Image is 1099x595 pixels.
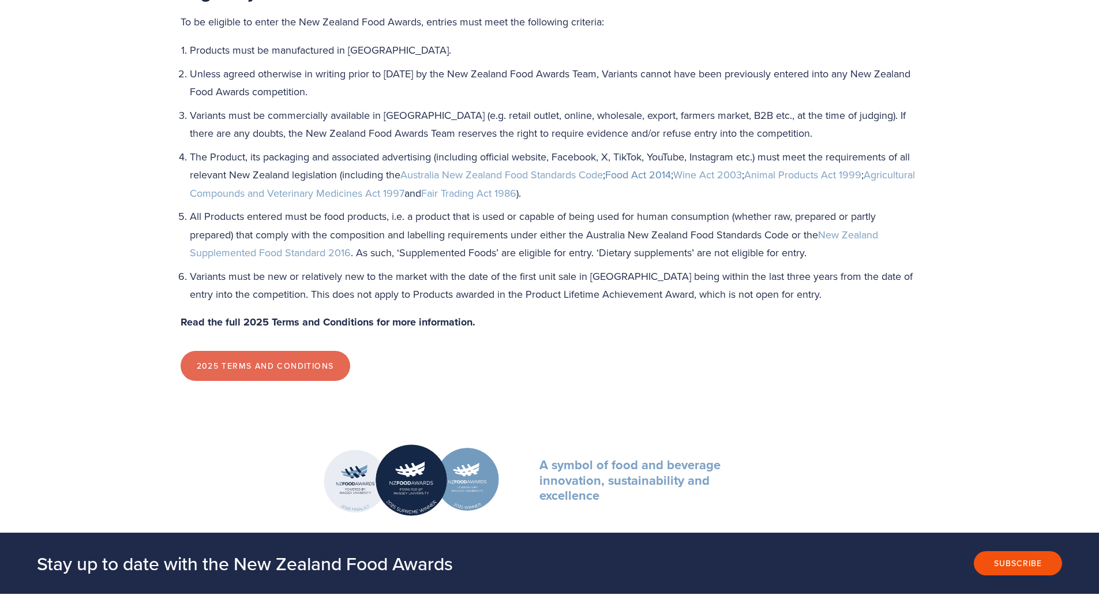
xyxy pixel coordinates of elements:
[673,167,742,182] a: Wine Act 2003
[37,552,714,575] h2: Stay up to date with the New Zealand Food Awards
[605,167,671,182] a: Food Act 2014
[190,65,919,101] p: Unless agreed otherwise in writing prior to [DATE] by the New Zealand Food Awards Team, Variants ...
[181,351,350,381] a: 2025 Terms and Conditions
[190,41,919,59] p: Products must be manufactured in [GEOGRAPHIC_DATA].
[539,455,724,504] strong: A symbol of food and beverage innovation, sustainability and excellence
[974,551,1062,575] button: Subscribe
[181,315,475,330] strong: Read the full 2025 Terms and Conditions for more information.
[181,13,919,31] p: To be eligible to enter the New Zealand Food Awards, entries must meet the following criteria:
[190,267,919,304] p: Variants must be new or relatively new to the market with the date of the first unit sale in [GEO...
[190,106,919,143] p: Variants must be commercially available in [GEOGRAPHIC_DATA] (e.g. retail outlet, online, wholesa...
[744,167,861,182] a: Animal Products Act 1999
[190,148,919,203] p: The Product, its packaging and associated advertising (including official website, Facebook, X, T...
[400,167,603,182] a: Australia New Zealand Food Standards Code
[190,207,919,262] p: All Products entered must be food products, i.e. a product that is used or capable of being used ...
[190,167,918,200] a: Agricultural Compounds and Veterinary Medicines Act 1997
[421,186,516,200] a: Fair Trading Act 1986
